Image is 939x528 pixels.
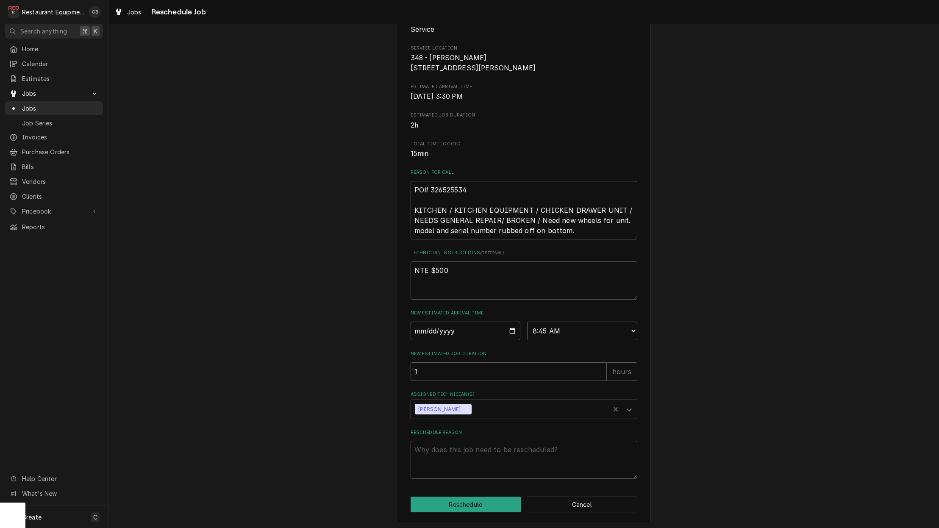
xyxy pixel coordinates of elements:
[411,83,637,90] span: Estimated Arrival Time
[411,497,521,512] button: Reschedule
[411,250,637,299] div: Technician Instructions
[8,6,19,18] div: Restaurant Equipment Diagnostics's Avatar
[411,391,637,419] div: Assigned Technician(s)
[5,101,103,115] a: Jobs
[93,513,97,522] span: C
[411,25,435,33] span: Service
[22,222,99,231] span: Reports
[5,160,103,174] a: Bills
[5,24,103,39] button: Search anything⌘K
[411,141,637,147] span: Total Time Logged
[22,133,99,142] span: Invoices
[480,250,504,255] span: ( optional )
[111,5,145,19] a: Jobs
[149,6,206,18] span: Reschedule Job
[411,350,637,381] div: New Estimated Job Duration
[22,44,99,53] span: Home
[5,86,103,100] a: Go to Jobs
[411,54,536,72] span: 348 - [PERSON_NAME] [STREET_ADDRESS][PERSON_NAME]
[527,322,637,340] select: Time Select
[22,74,99,83] span: Estimates
[415,404,462,415] div: [PERSON_NAME]
[127,8,142,17] span: Jobs
[411,310,637,340] div: New Estimated Arrival Time
[411,112,637,130] div: Estimated Job Duration
[411,150,429,158] span: 15min
[411,497,637,512] div: Button Group
[411,261,637,300] textarea: NTE $500
[8,6,19,18] div: R
[82,27,88,36] span: ⌘
[5,42,103,56] a: Home
[5,486,103,500] a: Go to What's New
[22,119,99,128] span: Job Series
[22,8,84,17] div: Restaurant Equipment Diagnostics
[411,169,637,176] label: Reason For Call
[411,112,637,119] span: Estimated Job Duration
[607,362,637,381] div: hours
[411,53,637,73] span: Service Location
[411,429,637,436] label: Reschedule Reason
[411,169,637,239] div: Reason For Call
[411,92,463,100] span: [DATE] 3:30 PM
[411,429,637,479] div: Reschedule Reason
[411,141,637,159] div: Total Time Logged
[411,25,637,35] span: Job Type
[411,45,637,73] div: Service Location
[411,391,637,398] label: Assigned Technician(s)
[5,130,103,144] a: Invoices
[411,149,637,159] span: Total Time Logged
[5,220,103,234] a: Reports
[22,474,98,483] span: Help Center
[527,497,637,512] button: Cancel
[22,147,99,156] span: Purchase Orders
[5,189,103,203] a: Clients
[411,45,637,52] span: Service Location
[22,104,99,113] span: Jobs
[5,57,103,71] a: Calendar
[22,489,98,498] span: What's New
[22,207,86,216] span: Pricebook
[411,120,637,131] span: Estimated Job Duration
[89,6,101,18] div: Gary Beaver's Avatar
[22,89,86,98] span: Jobs
[5,145,103,159] a: Purchase Orders
[411,83,637,102] div: Estimated Arrival Time
[411,16,637,34] div: Job Type
[462,404,472,415] div: Remove Paxton Turner
[411,92,637,102] span: Estimated Arrival Time
[411,121,418,129] span: 2h
[20,27,67,36] span: Search anything
[411,310,637,317] label: New Estimated Arrival Time
[5,472,103,486] a: Go to Help Center
[411,497,637,512] div: Button Group Row
[22,177,99,186] span: Vendors
[5,175,103,189] a: Vendors
[94,27,97,36] span: K
[5,204,103,218] a: Go to Pricebook
[22,192,99,201] span: Clients
[22,59,99,68] span: Calendar
[411,181,637,239] textarea: PO# 326525534 KITCHEN / KITCHEN EQUIPMENT / CHICKEN DRAWER UNIT / NEEDS GENERAL REPAIR/ BROKEN / ...
[411,322,521,340] input: Date
[5,72,103,86] a: Estimates
[22,162,99,171] span: Bills
[411,250,637,256] label: Technician Instructions
[5,116,103,130] a: Job Series
[89,6,101,18] div: GB
[411,350,637,357] label: New Estimated Job Duration
[22,514,42,521] span: Create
